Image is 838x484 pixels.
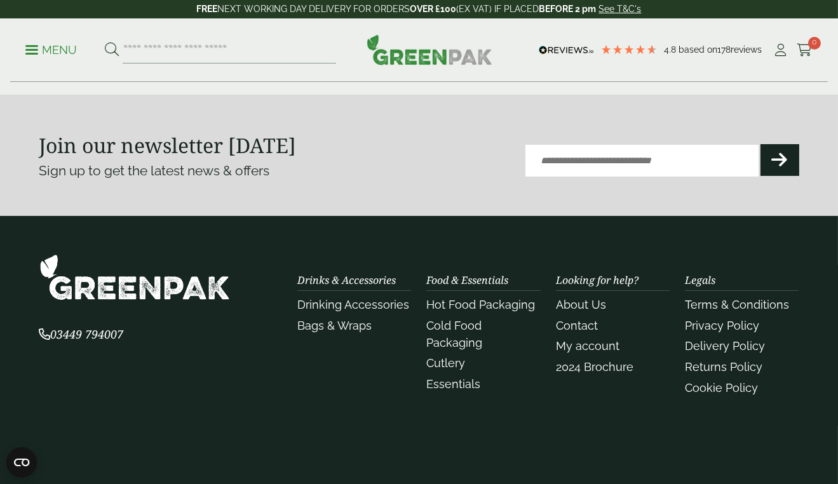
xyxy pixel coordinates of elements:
i: My Account [773,44,789,57]
a: Menu [25,43,77,55]
a: Essentials [426,377,480,391]
a: 03449 794007 [39,329,124,341]
a: Terms & Conditions [685,298,789,311]
div: 4.78 Stars [600,44,658,55]
a: Privacy Policy [685,319,759,332]
a: Returns Policy [685,360,762,373]
a: About Us [556,298,606,311]
strong: FREE [197,4,218,14]
img: GreenPak Supplies [39,254,230,300]
a: Cold Food Packaging [426,319,482,349]
strong: OVER £100 [410,4,457,14]
p: Sign up to get the latest news & offers [39,161,381,181]
a: Cutlery [426,356,465,370]
a: Cookie Policy [685,381,758,394]
button: Open CMP widget [6,447,37,478]
span: 178 [717,44,731,55]
span: Based on [679,44,717,55]
strong: Join our newsletter [DATE] [39,131,297,159]
a: 0 [797,41,813,60]
a: Drinking Accessories [297,298,409,311]
span: 0 [808,37,821,50]
p: Menu [25,43,77,58]
a: Bags & Wraps [297,319,372,332]
a: 2024 Brochure [556,360,633,373]
strong: BEFORE 2 pm [539,4,597,14]
img: REVIEWS.io [539,46,594,55]
a: My account [556,339,619,353]
span: 03449 794007 [39,326,124,342]
a: Hot Food Packaging [426,298,535,311]
i: Cart [797,44,813,57]
span: 4.8 [664,44,679,55]
a: Delivery Policy [685,339,765,353]
span: reviews [731,44,762,55]
img: GreenPak Supplies [367,34,492,65]
a: Contact [556,319,598,332]
a: See T&C's [599,4,642,14]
